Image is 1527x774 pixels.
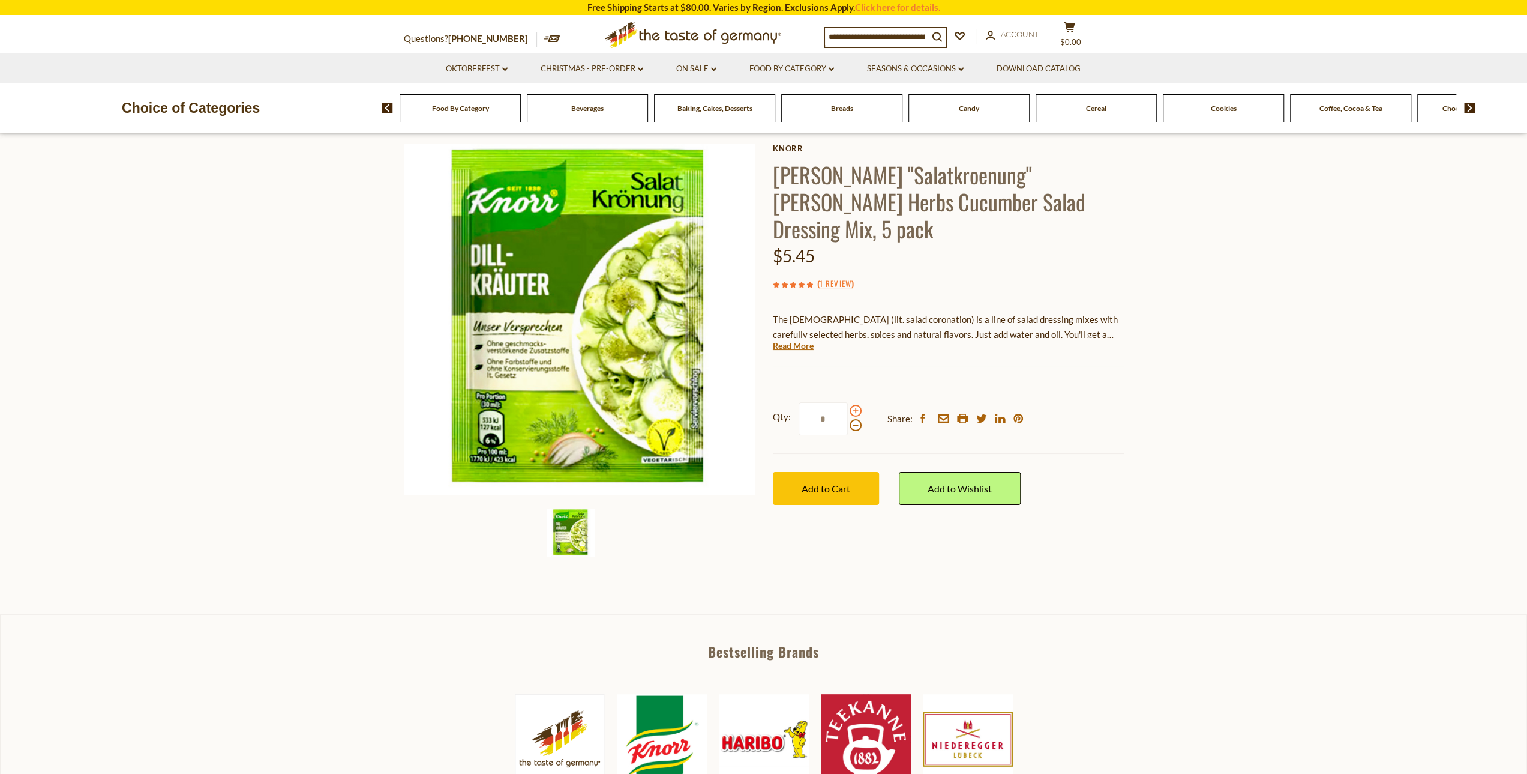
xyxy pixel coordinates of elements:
span: $0.00 [1060,37,1081,47]
button: Add to Cart [773,472,879,505]
a: Breads [831,104,853,113]
a: Candy [959,104,979,113]
span: $5.45 [773,246,815,266]
a: 1 Review [820,277,851,291]
img: next arrow [1464,103,1475,113]
a: Cookies [1211,104,1237,113]
img: previous arrow [382,103,393,113]
p: The [DEMOGRAPHIC_DATA] (lit. salad coronation) is a line of salad dressing mixes with carefully s... [773,312,1124,342]
a: Beverages [571,104,604,113]
div: Bestselling Brands [1,645,1526,658]
a: Account [986,28,1039,41]
span: ( ) [817,277,853,289]
img: Knorr "Salatkroenung" Dill Herbs Cucumber Salad Dressing Mix, 5 pack [404,144,755,495]
a: Food By Category [432,104,489,113]
a: Add to Wishlist [899,472,1021,505]
a: Coffee, Cocoa & Tea [1319,104,1382,113]
a: [PHONE_NUMBER] [448,33,528,44]
a: Cereal [1086,104,1106,113]
span: Account [1001,29,1039,39]
p: Questions? [404,31,537,47]
a: Knorr [773,144,1124,153]
a: Chocolate & Marzipan [1442,104,1514,113]
span: Share: [887,411,913,426]
span: Add to Cart [802,483,850,494]
img: Knorr "Salatkroenung" Dill Herbs Cucumber Salad Dressing Mix, 5 pack [547,509,595,557]
a: Oktoberfest [446,62,508,76]
a: On Sale [676,62,716,76]
a: Read More [773,340,814,352]
h1: [PERSON_NAME] "Salatkroenung" [PERSON_NAME] Herbs Cucumber Salad Dressing Mix, 5 pack [773,161,1124,242]
a: Food By Category [749,62,834,76]
strong: Qty: [773,410,791,425]
button: $0.00 [1052,22,1088,52]
a: Download Catalog [997,62,1081,76]
a: Seasons & Occasions [867,62,964,76]
a: Christmas - PRE-ORDER [541,62,643,76]
a: Click here for details. [855,2,940,13]
input: Qty: [799,402,848,435]
a: Baking, Cakes, Desserts [677,104,752,113]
